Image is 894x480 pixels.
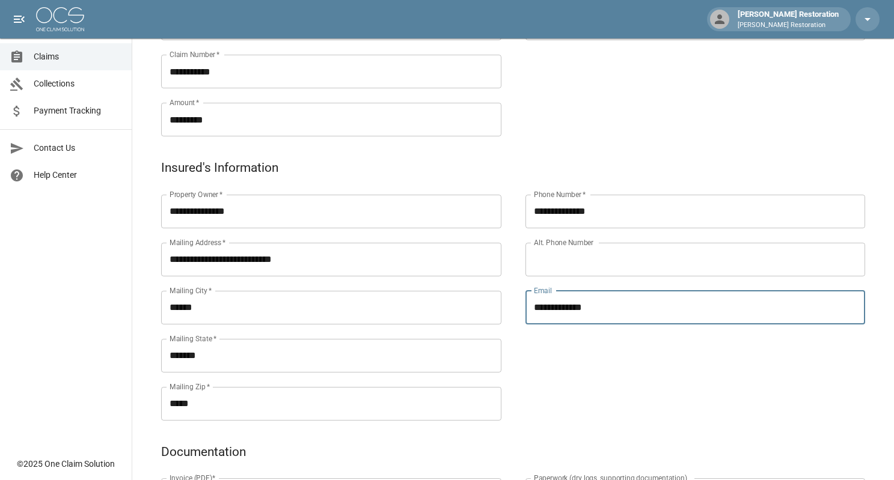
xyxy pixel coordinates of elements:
[170,333,216,344] label: Mailing State
[733,8,843,30] div: [PERSON_NAME] Restoration
[7,7,31,31] button: open drawer
[170,49,219,59] label: Claim Number
[34,105,122,117] span: Payment Tracking
[170,97,200,108] label: Amount
[534,285,552,296] label: Email
[738,20,839,31] p: [PERSON_NAME] Restoration
[534,189,586,199] label: Phone Number
[34,169,122,181] span: Help Center
[170,237,225,248] label: Mailing Address
[170,285,212,296] label: Mailing City
[34,77,122,90] span: Collections
[170,381,210,392] label: Mailing Zip
[170,189,223,199] label: Property Owner
[534,237,593,248] label: Alt. Phone Number
[36,7,84,31] img: ocs-logo-white-transparent.png
[17,458,115,470] div: © 2025 One Claim Solution
[34,50,122,63] span: Claims
[34,142,122,154] span: Contact Us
